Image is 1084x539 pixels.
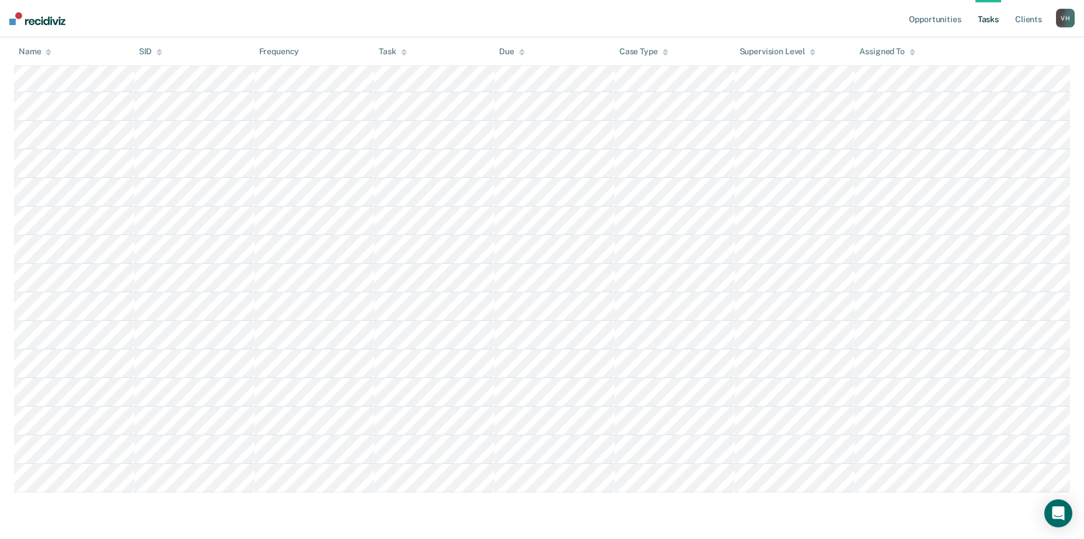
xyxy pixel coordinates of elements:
[1056,9,1075,27] div: V H
[499,47,525,57] div: Due
[859,47,915,57] div: Assigned To
[1056,9,1075,27] button: VH
[139,47,163,57] div: SID
[9,12,65,25] img: Recidiviz
[740,47,816,57] div: Supervision Level
[1044,499,1072,527] div: Open Intercom Messenger
[379,47,406,57] div: Task
[19,47,51,57] div: Name
[259,47,299,57] div: Frequency
[619,47,668,57] div: Case Type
